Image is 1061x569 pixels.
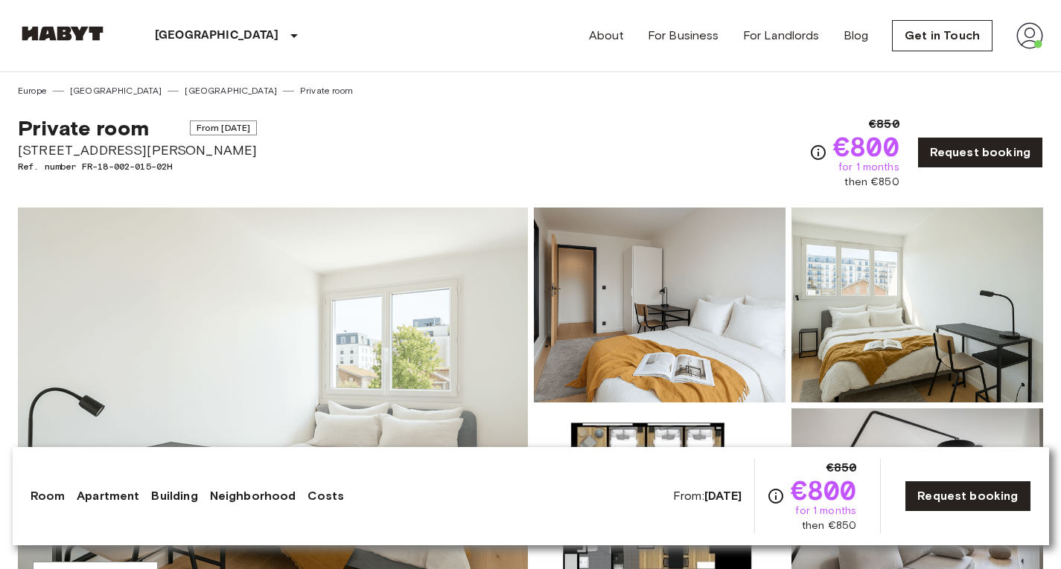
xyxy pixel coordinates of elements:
[31,487,66,505] a: Room
[743,27,820,45] a: For Landlords
[589,27,624,45] a: About
[18,160,257,173] span: Ref. number FR-18-002-015-02H
[18,115,149,141] span: Private room
[18,26,107,41] img: Habyt
[1016,22,1043,49] img: avatar
[917,137,1043,168] a: Request booking
[190,120,258,135] span: From [DATE]
[833,133,899,160] span: €800
[648,27,719,45] a: For Business
[791,208,1043,402] img: Picture of unit FR-18-002-015-02H
[869,115,899,133] span: €850
[802,518,856,533] span: then €850
[70,84,162,97] a: [GEOGRAPHIC_DATA]
[185,84,277,97] a: [GEOGRAPHIC_DATA]
[534,208,786,402] img: Picture of unit FR-18-002-015-02H
[809,144,827,161] svg: Check cost overview for full price breakdown. Please note that discounts apply to new joiners onl...
[673,488,742,504] span: From:
[704,489,742,503] b: [DATE]
[795,504,856,518] span: for 1 months
[155,27,279,45] p: [GEOGRAPHIC_DATA]
[844,27,869,45] a: Blog
[18,84,47,97] a: Europe
[308,487,344,505] a: Costs
[210,487,296,505] a: Neighborhood
[905,480,1030,512] a: Request booking
[767,487,785,505] svg: Check cost overview for full price breakdown. Please note that discounts apply to new joiners onl...
[838,160,899,175] span: for 1 months
[826,459,857,477] span: €850
[791,477,857,504] span: €800
[300,84,353,97] a: Private room
[844,175,899,190] span: then €850
[77,487,139,505] a: Apartment
[892,20,993,51] a: Get in Touch
[151,487,197,505] a: Building
[18,141,257,160] span: [STREET_ADDRESS][PERSON_NAME]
